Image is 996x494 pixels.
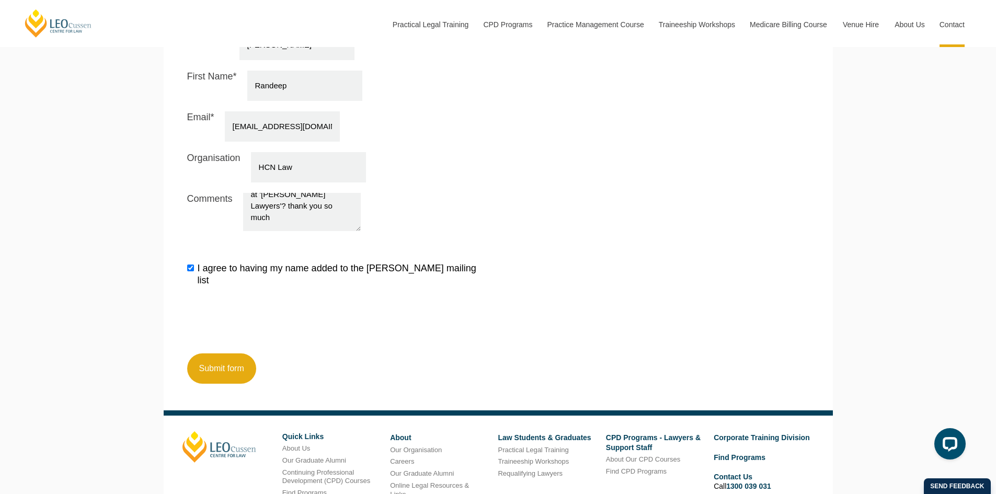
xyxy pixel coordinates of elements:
a: Careers [390,457,414,465]
a: About [390,433,411,442]
a: Medicare Billing Course [742,2,835,47]
a: CPD Programs [475,2,539,47]
label: I agree to having my name added to the [PERSON_NAME] mailing list [187,262,490,287]
a: CPD Programs - Lawyers & Support Staff [606,433,701,451]
h6: Quick Links [282,433,382,441]
a: Our Organisation [390,446,442,454]
label: First Name* [187,71,237,98]
a: Find CPD Programs [606,467,667,475]
button: Submit form [187,353,256,384]
a: Practical Legal Training [385,2,476,47]
label: Comments [187,193,233,228]
a: [PERSON_NAME] Centre for Law [24,8,93,38]
label: Email* [187,111,214,139]
input: I agree to having my name added to the [PERSON_NAME] mailing list [187,265,194,271]
a: Contact [932,2,972,47]
a: Find Programs [714,453,765,462]
a: Our Graduate Alumni [390,469,454,477]
a: Contact Us [714,473,752,481]
a: Requalifying Lawyers [498,469,563,477]
a: Law Students & Graduates [498,433,591,442]
a: Practical Legal Training [498,446,568,454]
a: [PERSON_NAME] [182,431,256,463]
a: Our Graduate Alumni [282,456,346,464]
label: Organisation [187,152,241,180]
a: Traineeship Workshops [651,2,742,47]
li: Call [714,470,814,492]
a: About Our CPD Courses [606,455,680,463]
iframe: LiveChat chat widget [926,424,970,468]
a: Practice Management Course [540,2,651,47]
a: Continuing Professional Development (CPD) Courses [282,468,370,485]
iframe: reCAPTCHA [187,302,346,343]
a: 1300 039 031 [726,482,771,490]
a: Traineeship Workshops [498,457,569,465]
a: About Us [282,444,310,452]
a: About Us [887,2,932,47]
a: Venue Hire [835,2,887,47]
a: Corporate Training Division [714,433,810,442]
